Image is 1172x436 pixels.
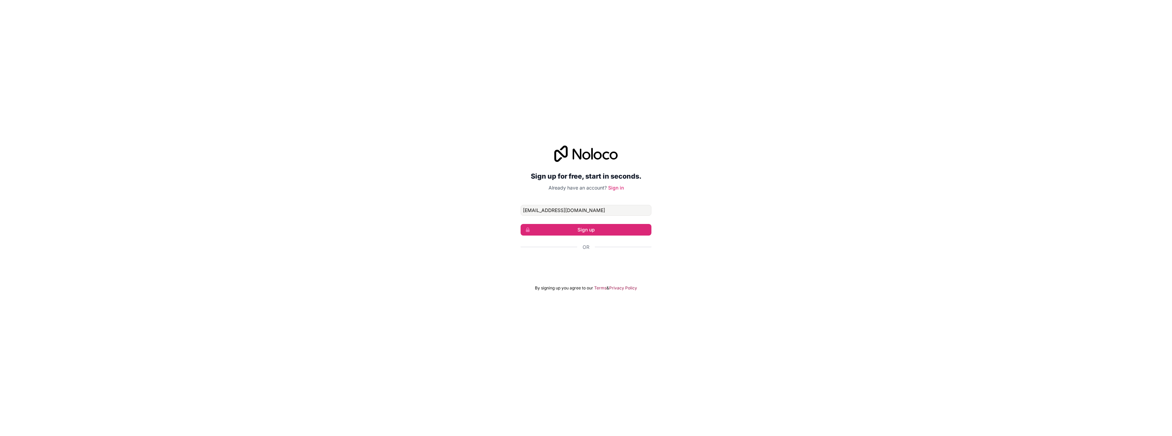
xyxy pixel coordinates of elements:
a: Terms [594,285,606,291]
h2: Sign up for free, start in seconds. [521,170,651,182]
a: Sign in [608,185,624,191]
span: Or [583,244,589,251]
iframe: Schaltfläche „Über Google anmelden“ [517,258,655,273]
input: Email address [521,205,651,216]
button: Sign up [521,224,651,236]
span: & [606,285,609,291]
span: By signing up you agree to our [535,285,593,291]
span: Already have an account? [549,185,607,191]
a: Privacy Policy [609,285,637,291]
